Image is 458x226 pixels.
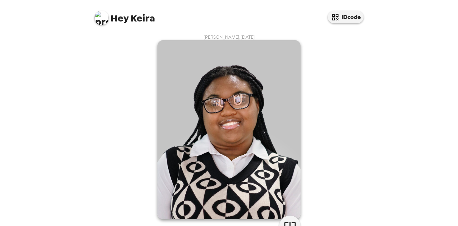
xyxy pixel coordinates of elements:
button: IDcode [328,11,364,23]
span: [PERSON_NAME] , [DATE] [204,34,255,40]
img: profile pic [94,11,109,25]
img: user [157,40,301,219]
span: Hey [111,12,128,25]
span: Keira [94,7,155,23]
